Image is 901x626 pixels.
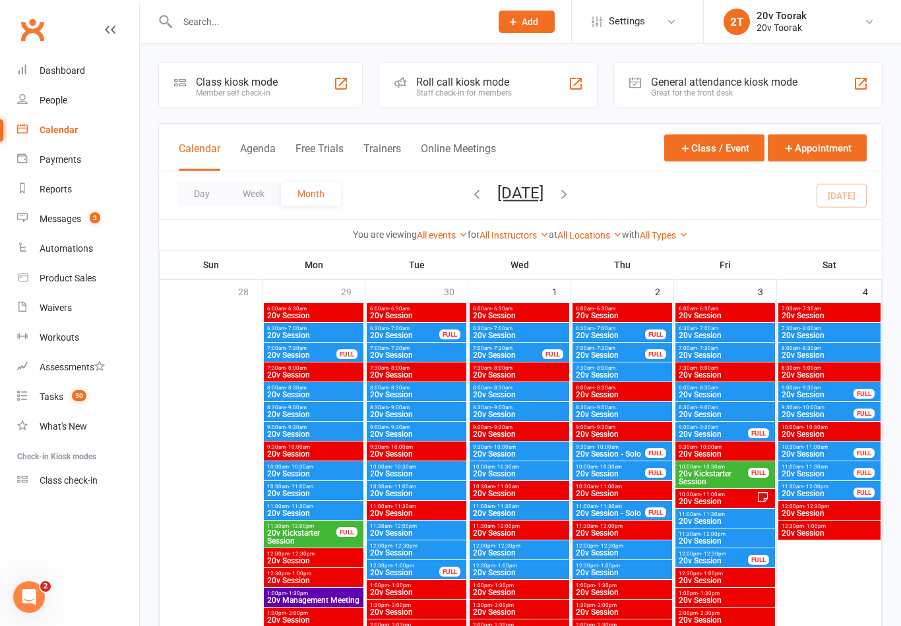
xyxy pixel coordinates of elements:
span: 20v Kickstarter Session [678,470,749,486]
span: 6:30am [575,326,646,331]
span: 10:30am [575,484,669,490]
div: Waivers [40,302,72,313]
a: Automations [17,234,139,264]
button: Online Meetings [421,142,496,171]
span: 20v Session [781,371,878,379]
span: 20v Session [472,509,567,517]
span: - 12:00pm [289,523,314,529]
span: - 9:30am [491,424,513,430]
span: - 7:30am [388,345,410,351]
span: 7:30am [575,365,669,371]
span: - 11:00am [495,484,519,490]
span: - 7:30am [286,345,307,351]
span: 6:30am [678,326,772,331]
th: Fri [674,251,777,279]
span: 10:00am [678,464,749,470]
div: 1 [552,280,571,302]
span: - 11:00am [598,484,622,490]
span: 20v Session [472,430,567,438]
span: 9:30am [472,444,567,450]
span: 20v Session [369,391,464,399]
a: Payments [17,145,139,175]
span: - 12:00pm [598,523,623,529]
span: - 10:30am [700,464,725,470]
a: People [17,86,139,115]
span: - 10:00am [800,405,824,411]
span: 10:30am [678,492,757,498]
span: 6:30am [266,326,361,331]
span: 20v Session [472,371,567,379]
span: - 12:00pm [495,523,520,529]
a: Reports [17,175,139,204]
span: 11:30am [472,523,567,529]
span: 11:00am [678,511,772,517]
span: 20v Session [678,371,772,379]
span: 6:30am [369,326,440,331]
span: 8:30am [472,405,567,411]
button: Agenda [240,142,276,171]
span: 20v Session [678,430,749,438]
a: Messages 3 [17,204,139,234]
strong: You are viewing [353,229,417,240]
span: 6:00am [472,306,567,312]
input: Search... [173,13,482,31]
span: - 8:30am [388,385,410,391]
th: Wed [468,251,571,279]
a: Class kiosk mode [17,466,139,496]
div: Assessments [40,362,105,372]
span: 8:30am [678,405,772,411]
span: - 6:30am [594,306,615,312]
span: 11:30am [369,523,464,529]
div: Class check-in [40,475,98,486]
span: 20v Session [266,312,361,320]
span: 9:00am [575,424,669,430]
span: 20v Session [575,411,669,418]
span: Add [522,16,538,27]
span: - 10:30am [803,424,828,430]
span: 20v Session [781,312,878,320]
button: Class / Event [664,134,764,161]
span: - 9:00am [286,405,307,411]
span: 7:30am [369,365,464,371]
div: FULL [854,468,875,478]
span: 9:30am [266,444,361,450]
span: 20v Session - Solo [575,509,646,517]
a: What's New [17,412,139,441]
span: - 8:30am [800,345,821,351]
span: 10:30am [369,484,464,490]
div: 30 [444,280,468,302]
span: 8:00am [781,345,878,351]
div: Product Sales [40,273,96,283]
span: 20v Session [575,312,669,320]
strong: for [468,229,480,240]
span: - 8:00am [800,326,821,331]
span: 11:00am [266,503,361,509]
div: Messages [40,213,81,224]
span: - 11:30am [495,503,519,509]
span: 20v Session [369,490,464,498]
span: 20v Session - Solo [575,450,646,458]
th: Sun [160,251,263,279]
span: 20v Session [369,509,464,517]
span: 20v Session [781,509,878,517]
a: All events [417,230,468,241]
button: Free Trials [295,142,344,171]
a: Tasks 50 [17,382,139,412]
span: 20v Session [266,470,361,478]
div: What's New [40,421,87,432]
div: FULL [645,349,666,359]
span: 20v Session [472,470,567,478]
span: 20v Session [472,450,567,458]
span: 9:30am [575,444,646,450]
span: 9:00am [781,385,854,391]
span: 11:00am [369,503,464,509]
div: FULL [439,329,460,339]
span: 8:00am [369,385,464,391]
span: 7:30am [678,365,772,371]
a: Workouts [17,323,139,353]
a: All Locations [557,230,622,241]
div: FULL [645,468,666,478]
div: FULL [542,349,563,359]
span: - 9:30am [594,424,615,430]
span: 20v Session [575,331,646,339]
